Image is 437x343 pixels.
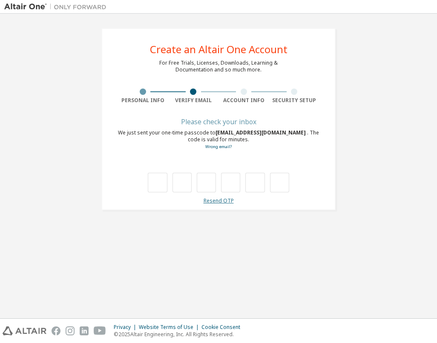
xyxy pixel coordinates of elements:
div: Personal Info [118,97,168,104]
a: Resend OTP [204,197,234,204]
img: altair_logo.svg [3,326,46,335]
div: Website Terms of Use [139,324,201,331]
img: instagram.svg [66,326,75,335]
img: linkedin.svg [80,326,89,335]
div: For Free Trials, Licenses, Downloads, Learning & Documentation and so much more. [159,60,278,73]
img: Altair One [4,3,111,11]
div: Please check your inbox [118,119,319,124]
div: Cookie Consent [201,324,245,331]
div: Security Setup [269,97,320,104]
img: facebook.svg [52,326,60,335]
div: Privacy [114,324,139,331]
p: © 2025 Altair Engineering, Inc. All Rights Reserved. [114,331,245,338]
div: Create an Altair One Account [150,44,287,54]
a: Go back to the registration form [205,144,232,149]
div: Account Info [218,97,269,104]
div: We just sent your one-time passcode to . The code is valid for minutes. [118,129,319,150]
span: [EMAIL_ADDRESS][DOMAIN_NAME] [216,129,307,136]
div: Verify Email [168,97,219,104]
img: youtube.svg [94,326,106,335]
